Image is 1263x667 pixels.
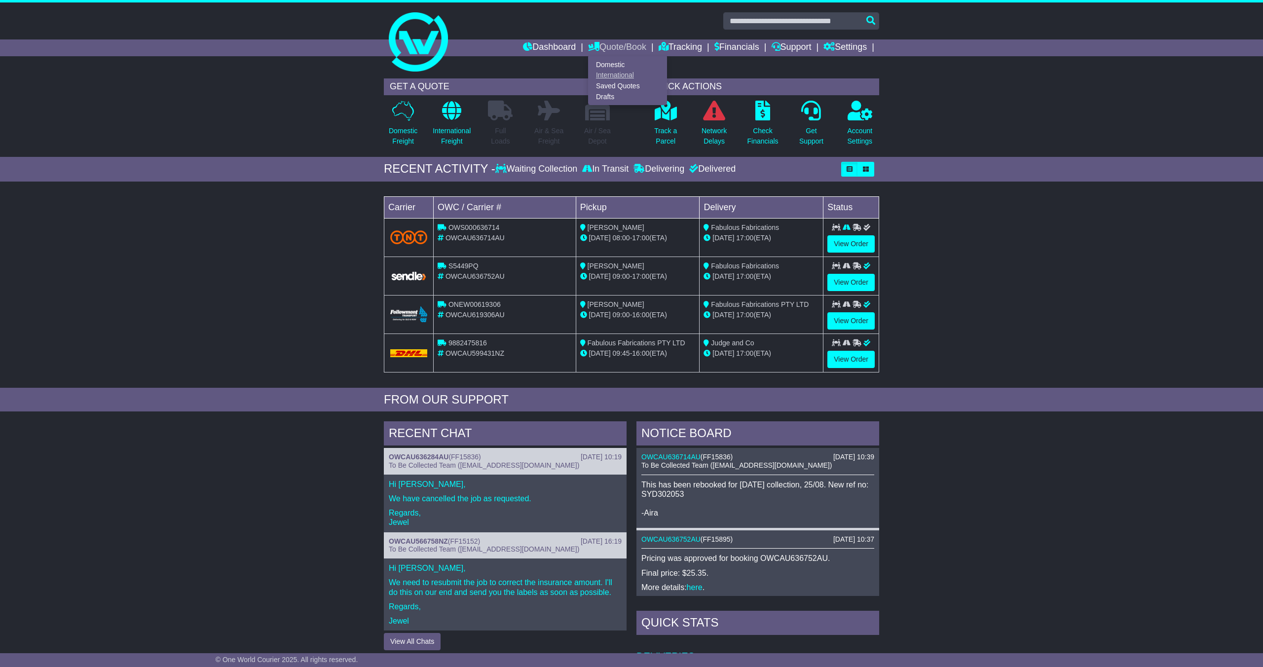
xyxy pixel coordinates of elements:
[833,453,874,461] div: [DATE] 10:39
[488,126,513,147] p: Full Loads
[432,100,471,152] a: InternationalFreight
[389,563,622,573] p: Hi [PERSON_NAME],
[736,311,753,319] span: 17:00
[632,349,649,357] span: 16:00
[581,537,622,546] div: [DATE] 16:19
[636,421,879,448] div: NOTICE BOARD
[641,453,701,461] a: OWCAU636714AU
[389,578,622,596] p: We need to resubmit the job to correct the insurance amount. I'll do this on our end and send you...
[588,39,646,56] a: Quote/Book
[712,311,734,319] span: [DATE]
[823,196,879,218] td: Status
[589,59,667,70] a: Domestic
[434,196,576,218] td: OWC / Carrier #
[703,453,731,461] span: FF15836
[588,300,644,308] span: [PERSON_NAME]
[827,274,875,291] a: View Order
[747,100,779,152] a: CheckFinancials
[384,78,617,95] div: GET A QUOTE
[641,535,701,543] a: OWCAU636752AU
[747,126,779,147] p: Check Financials
[588,223,644,231] span: [PERSON_NAME]
[700,196,823,218] td: Delivery
[384,196,434,218] td: Carrier
[711,300,809,308] span: Fabulous Fabrications PTY LTD
[613,272,630,280] span: 09:00
[654,100,677,152] a: Track aParcel
[613,234,630,242] span: 08:00
[580,310,696,320] div: - (ETA)
[446,311,505,319] span: OWCAU619306AU
[389,545,579,553] span: To Be Collected Team ([EMAIL_ADDRESS][DOMAIN_NAME])
[581,453,622,461] div: [DATE] 10:19
[712,349,734,357] span: [DATE]
[389,461,579,469] span: To Be Collected Team ([EMAIL_ADDRESS][DOMAIN_NAME])
[589,91,667,102] a: Drafts
[384,633,441,650] button: View All Chats
[216,656,358,664] span: © One World Courier 2025. All rights reserved.
[703,535,731,543] span: FF15895
[646,78,879,95] div: QUICK ACTIONS
[589,349,611,357] span: [DATE]
[389,453,622,461] div: ( )
[711,339,754,347] span: Judge and Co
[384,162,495,176] div: RECENT ACTIVITY -
[384,421,627,448] div: RECENT CHAT
[589,70,667,81] a: International
[389,616,622,626] p: Jewel
[641,583,874,592] p: More details: .
[448,223,500,231] span: OWS000636714
[712,272,734,280] span: [DATE]
[390,271,427,281] img: GetCarrierServiceLogo
[589,234,611,242] span: [DATE]
[641,461,832,469] span: To Be Collected Team ([EMAIL_ADDRESS][DOMAIN_NAME])
[589,81,667,92] a: Saved Quotes
[704,271,819,282] div: (ETA)
[704,348,819,359] div: (ETA)
[833,535,874,544] div: [DATE] 10:37
[446,234,505,242] span: OWCAU636714AU
[588,262,644,270] span: [PERSON_NAME]
[589,272,611,280] span: [DATE]
[632,234,649,242] span: 17:00
[450,537,478,545] span: FF15152
[390,349,427,357] img: DHL.png
[641,480,874,518] p: This has been rebooked for [DATE] collection, 25/08. New ref no: SYD302053 -Aira
[704,310,819,320] div: (ETA)
[701,100,727,152] a: NetworkDelays
[589,311,611,319] span: [DATE]
[384,393,879,407] div: FROM OUR SUPPORT
[687,583,703,592] a: here
[495,164,580,175] div: Waiting Collection
[711,223,779,231] span: Fabulous Fabrications
[827,351,875,368] a: View Order
[389,480,622,489] p: Hi [PERSON_NAME],
[659,39,702,56] a: Tracking
[613,349,630,357] span: 09:45
[534,126,563,147] p: Air & Sea Freight
[736,234,753,242] span: 17:00
[523,39,576,56] a: Dashboard
[799,126,823,147] p: Get Support
[576,196,700,218] td: Pickup
[580,271,696,282] div: - (ETA)
[588,56,667,105] div: Quote/Book
[704,233,819,243] div: (ETA)
[848,126,873,147] p: Account Settings
[712,234,734,242] span: [DATE]
[636,611,879,637] div: Quick Stats
[448,339,487,347] span: 9882475816
[632,311,649,319] span: 16:00
[636,637,879,663] td: Deliveries
[827,235,875,253] a: View Order
[580,348,696,359] div: - (ETA)
[799,100,824,152] a: GetSupport
[446,272,505,280] span: OWCAU636752AU
[641,568,874,578] p: Final price: $25.35.
[389,508,622,527] p: Regards, Jewel
[389,453,448,461] a: OWCAU636284AU
[448,300,501,308] span: ONEW00619306
[736,272,753,280] span: 17:00
[613,311,630,319] span: 09:00
[448,262,479,270] span: S5449PQ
